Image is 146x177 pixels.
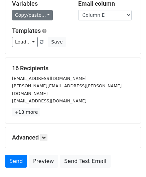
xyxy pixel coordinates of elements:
[12,134,134,141] h5: Advanced
[12,108,40,116] a: +13 more
[12,98,87,103] small: [EMAIL_ADDRESS][DOMAIN_NAME]
[12,37,38,47] a: Load...
[12,83,122,96] small: [PERSON_NAME][EMAIL_ADDRESS][PERSON_NAME][DOMAIN_NAME]
[12,27,41,34] a: Templates
[12,65,134,72] h5: 16 Recipients
[60,155,111,168] a: Send Test Email
[113,145,146,177] iframe: Chat Widget
[48,37,65,47] button: Save
[12,76,87,81] small: [EMAIL_ADDRESS][DOMAIN_NAME]
[5,155,27,168] a: Send
[12,10,53,20] a: Copy/paste...
[29,155,58,168] a: Preview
